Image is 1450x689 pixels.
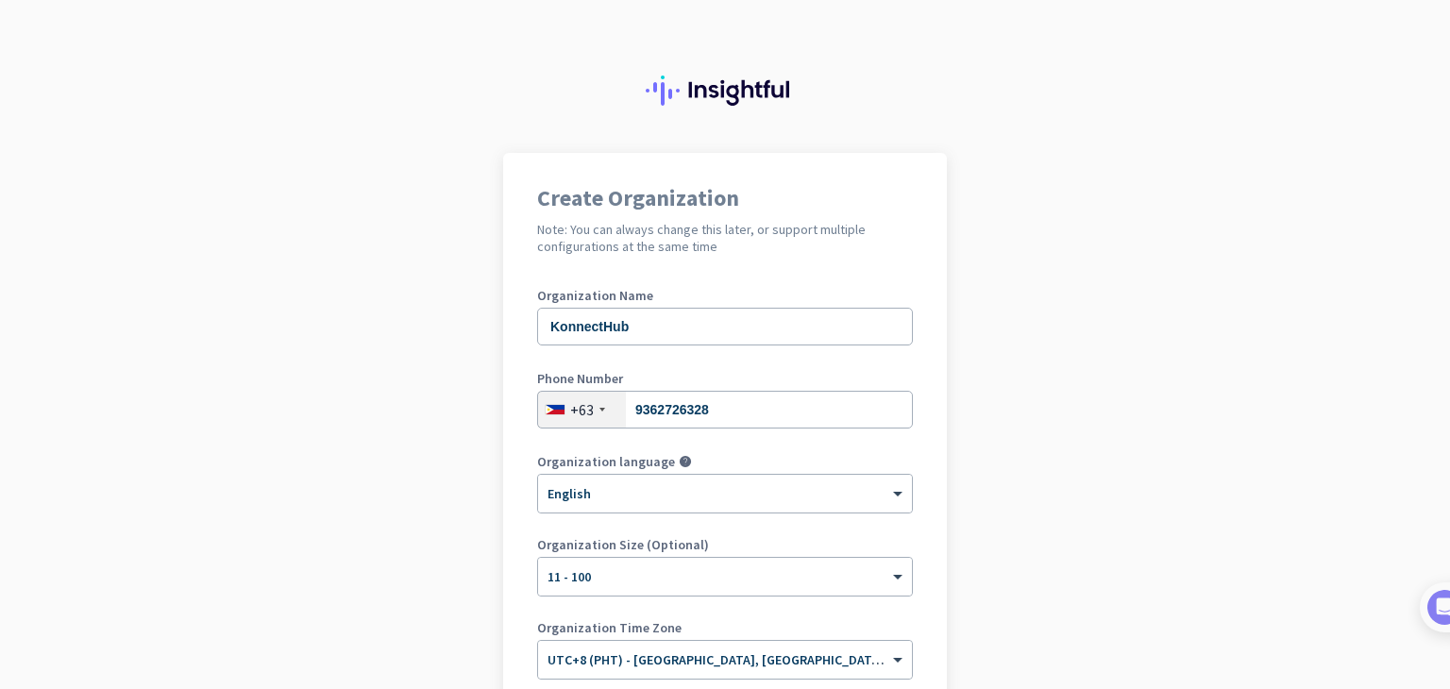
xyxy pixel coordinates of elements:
input: 2 3234 5678 [537,391,913,429]
label: Organization Name [537,289,913,302]
img: Insightful [646,76,804,106]
input: What is the name of your organization? [537,308,913,345]
i: help [679,455,692,468]
label: Phone Number [537,372,913,385]
h1: Create Organization [537,187,913,210]
div: +63 [570,400,594,419]
h2: Note: You can always change this later, or support multiple configurations at the same time [537,221,913,255]
label: Organization Size (Optional) [537,538,913,551]
label: Organization Time Zone [537,621,913,634]
label: Organization language [537,455,675,468]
